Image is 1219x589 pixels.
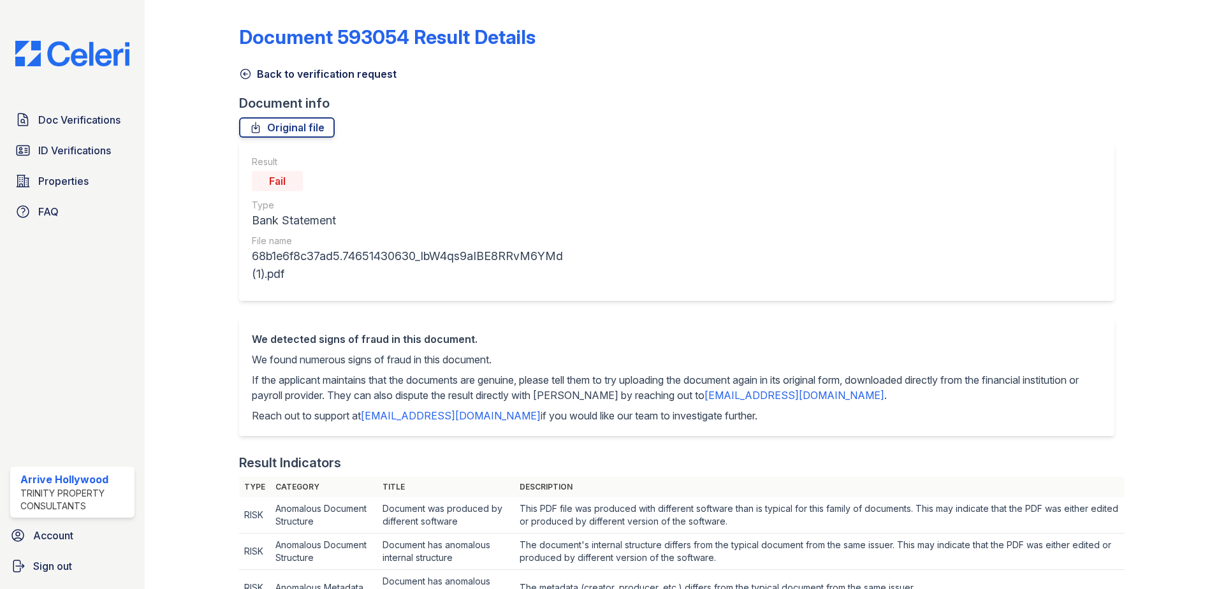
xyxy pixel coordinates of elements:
div: Type [252,199,578,212]
a: Sign out [5,553,140,579]
td: The document's internal structure differs from the typical document from the same issuer. This ma... [515,534,1125,570]
img: CE_Logo_Blue-a8612792a0a2168367f1c8372b55b34899dd931a85d93a1a3d3e32e68fde9ad4.png [5,41,140,66]
div: Result [252,156,578,168]
th: Category [270,477,377,497]
a: Back to verification request [239,66,397,82]
td: Anomalous Document Structure [270,497,377,534]
div: 68b1e6f8c37ad5.74651430630_IbW4qs9aIBE8RRvM6YMd (1).pdf [252,247,578,283]
div: Fail [252,171,303,191]
p: If the applicant maintains that the documents are genuine, please tell them to try uploading the ... [252,372,1102,403]
td: Document has anomalous internal structure [377,534,515,570]
td: This PDF file was produced with different software than is typical for this family of documents. ... [515,497,1125,534]
span: Properties [38,173,89,189]
td: Anomalous Document Structure [270,534,377,570]
a: Document 593054 Result Details [239,25,536,48]
th: Type [239,477,270,497]
th: Description [515,477,1125,497]
div: File name [252,235,578,247]
div: Trinity Property Consultants [20,487,129,513]
a: FAQ [10,199,135,224]
div: Result Indicators [239,454,341,472]
span: FAQ [38,204,59,219]
span: Sign out [33,558,72,574]
span: ID Verifications [38,143,111,158]
div: We detected signs of fraud in this document. [252,331,1102,347]
span: . [884,389,887,402]
span: Doc Verifications [38,112,120,127]
td: RISK [239,497,270,534]
a: Original file [239,117,335,138]
div: Arrive Hollywood [20,472,129,487]
span: Account [33,528,73,543]
div: Document info [239,94,1125,112]
td: Document was produced by different software [377,497,515,534]
p: Reach out to support at if you would like our team to investigate further. [252,408,1102,423]
a: [EMAIL_ADDRESS][DOMAIN_NAME] [361,409,541,422]
a: ID Verifications [10,138,135,163]
a: Doc Verifications [10,107,135,133]
a: Properties [10,168,135,194]
a: [EMAIL_ADDRESS][DOMAIN_NAME] [704,389,884,402]
td: RISK [239,534,270,570]
div: Bank Statement [252,212,578,229]
p: We found numerous signs of fraud in this document. [252,352,1102,367]
a: Account [5,523,140,548]
th: Title [377,477,515,497]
